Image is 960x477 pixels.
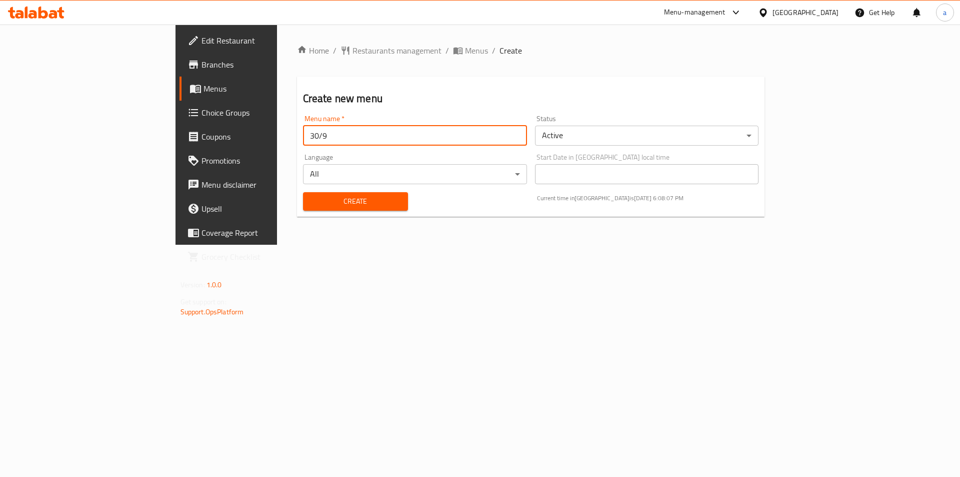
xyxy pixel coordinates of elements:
[499,45,522,57] span: Create
[297,45,765,57] nav: breadcrumb
[206,278,222,291] span: 1.0.0
[180,295,226,308] span: Get support on:
[352,45,441,57] span: Restaurants management
[303,126,527,146] input: Please enter Menu name
[201,179,328,191] span: Menu disclaimer
[179,197,336,221] a: Upsell
[201,35,328,47] span: Edit Restaurant
[535,126,759,146] div: Active
[179,149,336,173] a: Promotions
[664,7,725,19] div: Menu-management
[179,125,336,149] a: Coupons
[303,192,408,211] button: Create
[179,101,336,125] a: Choice Groups
[201,59,328,71] span: Branches
[179,53,336,77] a: Branches
[179,77,336,101] a: Menus
[179,173,336,197] a: Menu disclaimer
[772,7,838,18] div: [GEOGRAPHIC_DATA]
[465,45,488,57] span: Menus
[340,45,441,57] a: Restaurants management
[179,245,336,269] a: Grocery Checklist
[180,278,205,291] span: Version:
[201,203,328,215] span: Upsell
[179,221,336,245] a: Coverage Report
[203,83,328,95] span: Menus
[453,45,488,57] a: Menus
[201,227,328,239] span: Coverage Report
[303,91,759,106] h2: Create new menu
[201,107,328,119] span: Choice Groups
[445,45,449,57] li: /
[492,45,495,57] li: /
[180,305,244,318] a: Support.OpsPlatform
[943,7,946,18] span: a
[201,251,328,263] span: Grocery Checklist
[311,195,400,208] span: Create
[179,29,336,53] a: Edit Restaurant
[201,131,328,143] span: Coupons
[537,194,759,203] p: Current time in [GEOGRAPHIC_DATA] is [DATE] 6:08:07 PM
[303,164,527,184] div: All
[201,155,328,167] span: Promotions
